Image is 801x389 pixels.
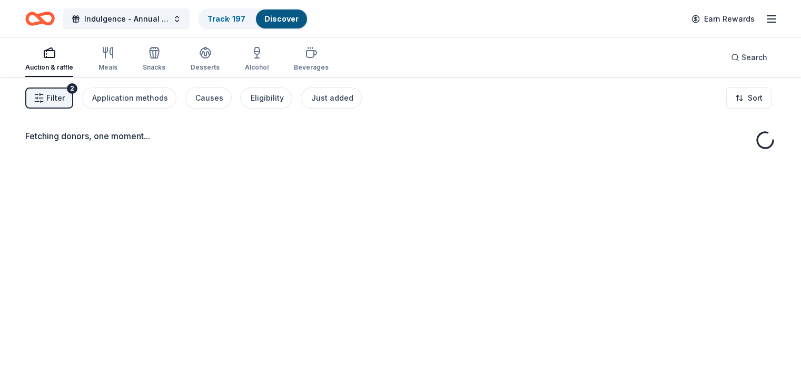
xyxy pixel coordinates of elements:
[251,92,284,104] div: Eligibility
[264,14,299,23] a: Discover
[98,63,117,72] div: Meals
[98,42,117,77] button: Meals
[311,92,353,104] div: Just added
[301,87,362,109] button: Just added
[25,130,776,142] div: Fetching donors, one moment...
[748,92,763,104] span: Sort
[723,47,776,68] button: Search
[46,92,65,104] span: Filter
[67,83,77,94] div: 2
[741,51,767,64] span: Search
[191,42,220,77] button: Desserts
[294,63,329,72] div: Beverages
[240,87,292,109] button: Eligibility
[195,92,223,104] div: Causes
[207,14,245,23] a: Track· 197
[245,63,269,72] div: Alcohol
[82,87,176,109] button: Application methods
[191,63,220,72] div: Desserts
[25,63,73,72] div: Auction & raffle
[63,8,190,30] button: Indulgence - Annual Gala
[726,87,772,109] button: Sort
[25,6,55,31] a: Home
[185,87,232,109] button: Causes
[198,8,308,30] button: Track· 197Discover
[143,42,165,77] button: Snacks
[294,42,329,77] button: Beverages
[245,42,269,77] button: Alcohol
[143,63,165,72] div: Snacks
[685,9,761,28] a: Earn Rewards
[84,13,169,25] span: Indulgence - Annual Gala
[25,42,73,77] button: Auction & raffle
[25,87,73,109] button: Filter2
[92,92,168,104] div: Application methods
